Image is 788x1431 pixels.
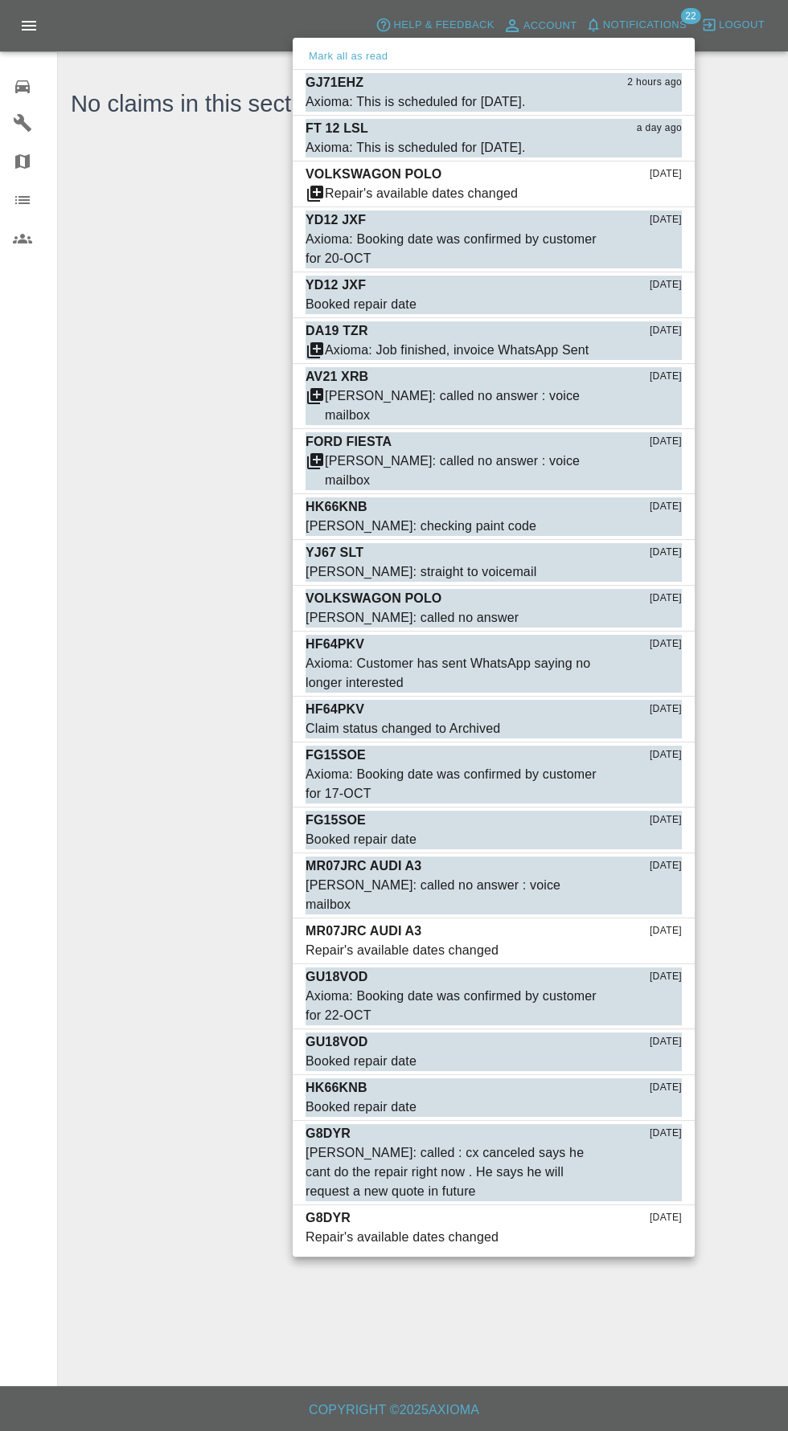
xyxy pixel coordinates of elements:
p: DA19 TZR [306,321,368,341]
div: [PERSON_NAME]: called no answer : voice mailbox [325,386,601,425]
div: Axioma: This is scheduled for [DATE]. [306,138,526,157]
div: Axioma: This is scheduled for [DATE]. [306,92,526,112]
p: G8DYR [306,1208,351,1228]
p: G8DYR [306,1124,351,1143]
div: Repair's available dates changed [325,184,518,203]
div: Repair's available dates changed [306,941,499,960]
span: [DATE] [650,747,682,763]
div: Axioma: Booking date was confirmed by customer for 17-OCT [306,765,601,803]
p: GU18VOD [306,1032,368,1052]
div: Booked repair date [306,830,417,849]
div: Axioma: Customer has sent WhatsApp saying no longer interested [306,654,601,693]
div: [PERSON_NAME]: straight to voicemail [306,562,536,582]
span: [DATE] [650,636,682,652]
span: [DATE] [650,858,682,874]
span: [DATE] [650,277,682,293]
span: [DATE] [650,812,682,828]
span: [DATE] [650,323,682,339]
span: [DATE] [650,545,682,561]
p: YD12 JXF [306,211,366,230]
div: [PERSON_NAME]: called no answer : voice mailbox [306,876,601,914]
span: [DATE] [650,591,682,607]
p: AV21 XRB [306,367,368,386]
p: FORD FIESTA [306,432,392,452]
p: FG15SOE [306,811,366,830]
div: [PERSON_NAME]: checking paint code [306,517,536,536]
span: [DATE] [650,1126,682,1142]
p: HK66KNB [306,497,367,517]
p: HF64PKV [306,700,364,719]
div: [PERSON_NAME]: called no answer : voice mailbox [325,452,601,490]
button: Mark all as read [306,47,391,66]
div: Repair's available dates changed [306,1228,499,1247]
p: VOLKSWAGON POLO [306,589,441,608]
span: a day ago [637,121,682,137]
p: YJ67 SLT [306,543,363,562]
span: [DATE] [650,166,682,182]
p: FT 12 LSL [306,119,368,138]
span: 2 hours ago [627,75,682,91]
span: [DATE] [650,923,682,939]
p: MR07JRC AUDI A3 [306,857,421,876]
div: Booked repair date [306,295,417,314]
p: MR07JRC AUDI A3 [306,922,421,941]
span: [DATE] [650,701,682,718]
p: GU18VOD [306,967,368,987]
p: YD12 JXF [306,276,366,295]
div: Axioma: Booking date was confirmed by customer for 22-OCT [306,987,601,1025]
div: Claim status changed to Archived [306,719,500,738]
div: Axioma: Booking date was confirmed by customer for 20-OCT [306,230,601,268]
div: [PERSON_NAME]: called no answer [306,608,519,628]
span: [DATE] [650,969,682,985]
p: HF64PKV [306,635,364,654]
div: [PERSON_NAME]: called : cx canceled says he cant do the repair right now . He says he will reques... [306,1143,601,1201]
span: [DATE] [650,369,682,385]
p: VOLKSWAGON POLO [306,165,441,184]
p: FG15SOE [306,746,366,765]
div: Booked repair date [306,1098,417,1117]
span: [DATE] [650,1034,682,1050]
span: [DATE] [650,212,682,228]
p: HK66KNB [306,1078,367,1098]
p: GJ71EHZ [306,73,363,92]
div: Booked repair date [306,1052,417,1071]
span: [DATE] [650,499,682,515]
div: Axioma: Job finished, invoice WhatsApp Sent [325,341,589,360]
span: [DATE] [650,434,682,450]
span: [DATE] [650,1080,682,1096]
span: [DATE] [650,1210,682,1226]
